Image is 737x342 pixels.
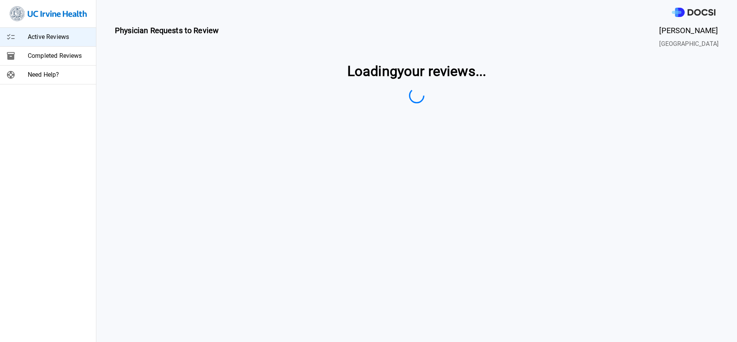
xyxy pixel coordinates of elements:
[115,25,219,49] span: Physician Requests to Review
[28,32,90,42] span: Active Reviews
[28,70,90,79] span: Need Help?
[28,51,90,61] span: Completed Reviews
[10,6,87,21] img: Site Logo
[347,61,486,82] span: Loading your reviews ...
[672,8,715,17] img: DOCSI Logo
[659,25,718,36] span: [PERSON_NAME]
[659,39,718,49] span: [GEOGRAPHIC_DATA]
